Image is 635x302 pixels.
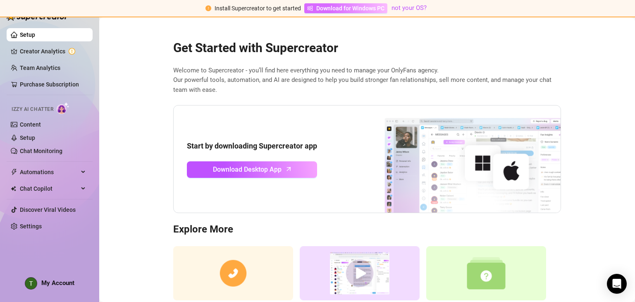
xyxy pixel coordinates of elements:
[12,105,53,113] span: Izzy AI Chatter
[25,278,37,289] img: ACg8ocKP8vnScHmt8QOhIqjo2zXiQBM6qJQ5xNAvkTaAX_gqTvaWlw=s96-c
[20,45,86,58] a: Creator Analytics exclamation-circle
[354,105,561,213] img: download app
[187,161,317,178] a: Download Desktop Apparrow-up
[20,65,60,71] a: Team Analytics
[426,246,546,300] img: setup agency guide
[392,4,427,12] a: not your OS?
[215,5,301,12] span: Install Supercreator to get started
[304,3,387,13] a: Download for Windows PC
[20,223,42,230] a: Settings
[20,121,41,128] a: Content
[607,274,627,294] div: Open Intercom Messenger
[173,66,561,95] span: Welcome to Supercreator - you’ll find here everything you need to manage your OnlyFans agency. Ou...
[41,279,74,287] span: My Account
[173,40,561,56] h2: Get Started with Supercreator
[57,102,69,114] img: AI Chatter
[284,164,294,174] span: arrow-up
[20,148,62,154] a: Chat Monitoring
[316,4,384,13] span: Download for Windows PC
[20,165,79,179] span: Automations
[11,169,17,175] span: thunderbolt
[187,141,317,150] strong: Start by downloading Supercreator app
[20,134,35,141] a: Setup
[205,5,211,11] span: exclamation-circle
[11,186,16,192] img: Chat Copilot
[300,246,420,300] img: supercreator demo
[20,182,79,195] span: Chat Copilot
[173,246,293,300] img: consulting call
[20,81,79,88] a: Purchase Subscription
[173,223,561,236] h3: Explore More
[307,5,313,11] span: windows
[20,31,35,38] a: Setup
[213,164,282,175] span: Download Desktop App
[20,206,76,213] a: Discover Viral Videos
